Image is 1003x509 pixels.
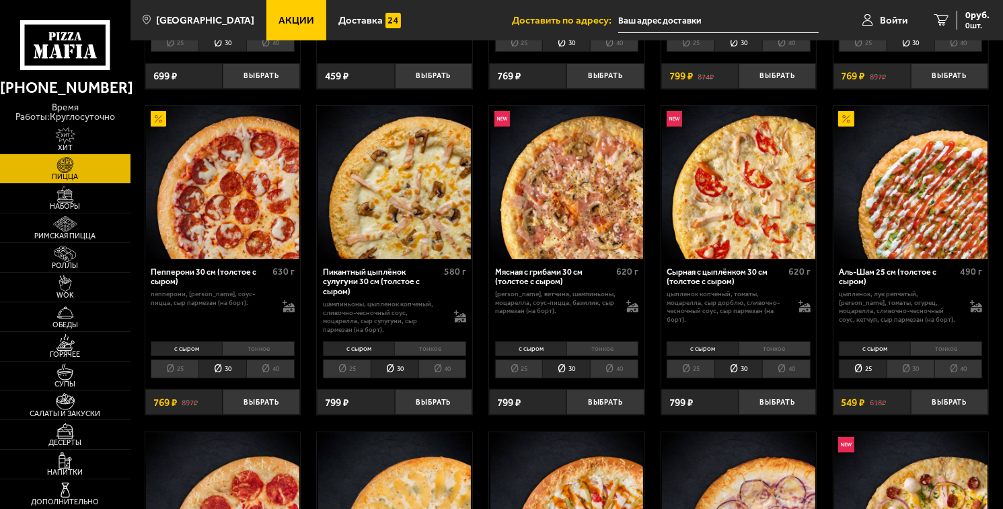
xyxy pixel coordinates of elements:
span: [GEOGRAPHIC_DATA] [156,15,254,26]
img: Новинка [838,437,854,452]
li: 30 [887,34,934,52]
a: АкционныйПепперони 30 см (толстое с сыром) [145,106,300,259]
li: 40 [762,360,811,378]
li: тонкое [222,341,294,356]
button: Выбрать [911,389,988,415]
p: пепперони, [PERSON_NAME], соус-пицца, сыр пармезан (на борт). [151,290,272,307]
img: Новинка [667,111,682,127]
img: Пепперони 30 см (толстое с сыром) [146,106,299,259]
button: Выбрать [223,389,300,415]
span: Доставка [338,15,383,26]
li: 25 [667,34,714,52]
li: 40 [590,360,638,378]
button: Выбрать [566,63,644,89]
s: 897 ₽ [870,71,886,81]
li: с сыром [667,341,738,356]
li: 30 [371,360,418,378]
span: 799 ₽ [325,397,348,408]
span: Войти [880,15,907,26]
li: 25 [839,34,887,52]
span: 0 руб. [965,11,990,20]
li: 25 [495,360,543,378]
span: 799 ₽ [497,397,521,408]
li: тонкое [910,341,982,356]
li: 40 [246,360,295,378]
span: 699 ₽ [153,71,177,81]
img: Акционный [151,111,166,127]
li: 40 [934,34,983,52]
span: 459 ₽ [325,71,348,81]
span: 549 ₽ [841,397,864,408]
div: Сырная с цыплёнком 30 см (толстое с сыром) [667,267,784,287]
li: 30 [887,360,934,378]
span: 769 ₽ [153,397,177,408]
li: с сыром [839,341,910,356]
li: 30 [198,360,246,378]
li: с сыром [323,341,394,356]
a: НовинкаМясная с грибами 30 см (толстое с сыром) [489,106,644,259]
li: 30 [714,34,762,52]
button: Выбрать [223,63,300,89]
p: шампиньоны, цыпленок копченый, сливочно-чесночный соус, моцарелла, сыр сулугуни, сыр пармезан (на... [323,300,444,334]
li: тонкое [739,341,811,356]
input: Ваш адрес доставки [618,8,819,33]
span: 769 ₽ [497,71,521,81]
p: цыпленок, лук репчатый, [PERSON_NAME], томаты, огурец, моцарелла, сливочно-чесночный соус, кетчуп... [839,290,960,324]
span: 0 шт. [965,22,990,30]
li: 40 [246,34,295,52]
li: 30 [714,360,762,378]
li: с сыром [495,341,566,356]
li: 30 [542,360,590,378]
span: 620 г [616,266,638,277]
img: Акционный [838,111,854,127]
img: Аль-Шам 25 см (толстое с сыром) [834,106,988,259]
button: Выбрать [395,389,472,415]
span: Акции [278,15,314,26]
button: Выбрать [566,389,644,415]
li: 25 [495,34,543,52]
s: 897 ₽ [182,397,198,408]
button: Выбрать [739,63,816,89]
span: 769 ₽ [841,71,864,81]
span: 490 г [960,266,982,277]
div: Пепперони 30 см (толстое с сыром) [151,267,268,287]
li: с сыром [151,341,222,356]
p: [PERSON_NAME], ветчина, шампиньоны, моцарелла, соус-пицца, базилик, сыр пармезан (на борт). [495,290,616,315]
span: 620 г [788,266,811,277]
li: 40 [762,34,811,52]
li: тонкое [566,341,638,356]
li: 40 [590,34,638,52]
button: Выбрать [395,63,472,89]
a: Пикантный цыплёнок сулугуни 30 см (толстое с сыром) [317,106,472,259]
img: Сырная с цыплёнком 30 см (толстое с сыром) [662,106,815,259]
div: Аль-Шам 25 см (толстое с сыром) [839,267,957,287]
li: 40 [418,360,467,378]
span: Доставить по адресу: [512,15,618,26]
span: 630 г [272,266,295,277]
a: АкционныйАль-Шам 25 см (толстое с сыром) [833,106,988,259]
s: 618 ₽ [870,397,886,408]
img: Новинка [494,111,510,127]
li: 40 [934,360,983,378]
span: 580 г [444,266,466,277]
li: 25 [667,360,714,378]
li: 25 [839,360,887,378]
a: НовинкаСырная с цыплёнком 30 см (толстое с сыром) [661,106,816,259]
li: 25 [323,360,371,378]
img: Мясная с грибами 30 см (толстое с сыром) [490,106,644,259]
div: Пикантный цыплёнок сулугуни 30 см (толстое с сыром) [323,267,441,298]
span: 799 ₽ [669,397,693,408]
span: 799 ₽ [669,71,693,81]
li: 25 [151,34,198,52]
li: 25 [151,360,198,378]
button: Выбрать [739,389,816,415]
li: 30 [198,34,246,52]
p: цыпленок копченый, томаты, моцарелла, сыр дорблю, сливочно-чесночный соус, сыр пармезан (на борт). [667,290,788,324]
li: 30 [542,34,590,52]
img: 15daf4d41897b9f0e9f617042186c801.svg [385,13,401,28]
button: Выбрать [911,63,988,89]
li: тонкое [394,341,466,356]
img: Пикантный цыплёнок сулугуни 30 см (толстое с сыром) [318,106,472,259]
div: Мясная с грибами 30 см (толстое с сыром) [495,267,613,287]
s: 874 ₽ [698,71,714,81]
